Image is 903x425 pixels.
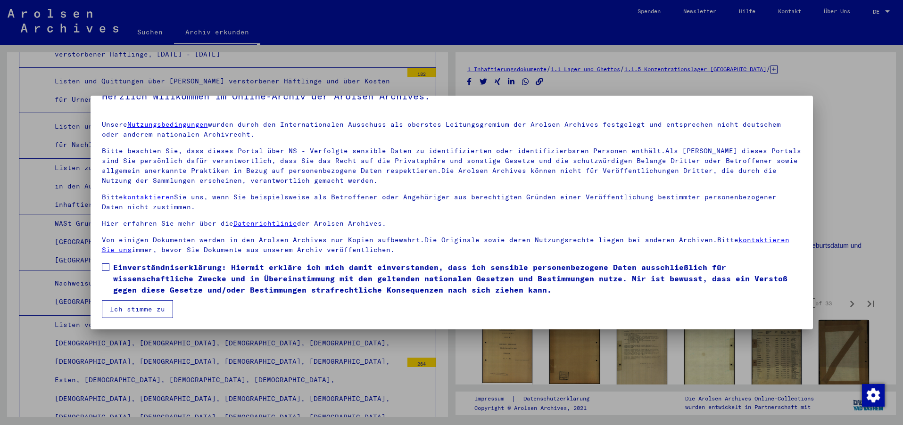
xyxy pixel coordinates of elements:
[102,300,173,318] button: Ich stimme zu
[102,192,802,212] p: Bitte Sie uns, wenn Sie beispielsweise als Betroffener oder Angehöriger aus berechtigten Gründen ...
[862,384,885,407] img: Zustimmung ändern
[102,120,802,139] p: Unsere wurden durch den Internationalen Ausschuss als oberstes Leitungsgremium der Arolsen Archiv...
[102,146,802,186] p: Bitte beachten Sie, dass dieses Portal über NS - Verfolgte sensible Daten zu identifizierten oder...
[102,219,802,229] p: Hier erfahren Sie mehr über die der Arolsen Archives.
[102,89,802,104] h5: Herzlich Willkommen im Online-Archiv der Arolsen Archives.
[233,219,297,228] a: Datenrichtlinie
[102,235,802,255] p: Von einigen Dokumenten werden in den Arolsen Archives nur Kopien aufbewahrt.Die Originale sowie d...
[113,262,802,295] span: Einverständniserklärung: Hiermit erkläre ich mich damit einverstanden, dass ich sensible personen...
[127,120,208,129] a: Nutzungsbedingungen
[123,193,174,201] a: kontaktieren
[102,236,789,254] a: kontaktieren Sie uns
